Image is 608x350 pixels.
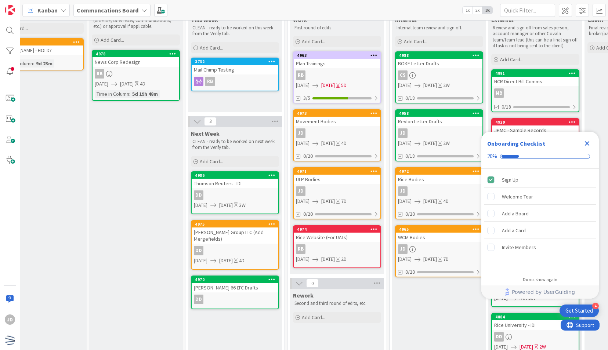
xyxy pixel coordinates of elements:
div: Rice Bodies [396,175,482,184]
div: Mail Chimp Testing [192,65,278,74]
span: 0/18 [405,94,415,102]
div: 9d 23m [34,59,54,68]
div: 4986 [192,172,278,179]
div: 4978News Corp Redesign [93,51,179,67]
div: Sign Up [502,175,518,184]
div: Welcome Tour [502,192,533,201]
div: NCR Direct Bill Comms [492,77,579,86]
div: 7D [443,255,449,263]
div: 4D [341,139,347,147]
span: 2x [473,7,482,14]
span: 1x [463,7,473,14]
div: Movement Bodies [294,117,380,126]
div: 4965 [396,226,482,233]
div: Invite Members [502,243,536,252]
span: 3/5 [303,94,310,102]
span: : [129,90,130,98]
span: 0 [306,279,319,288]
div: 4958Revlon Letter Drafts [396,110,482,126]
span: Support [15,1,33,10]
span: [DATE] [423,255,437,263]
div: Footer [481,285,599,299]
div: RB [93,69,179,79]
div: 4970 [192,276,278,283]
div: 4 [592,303,599,309]
div: Add a Card [502,226,526,235]
div: Do not show again [523,277,557,282]
div: RB [294,70,380,80]
div: 2D [341,255,347,263]
div: 4971ULP Bodies [294,168,380,184]
div: 4970 [195,277,278,282]
img: avatar [5,335,15,345]
div: MB [494,88,504,98]
div: 4965WCM Bodies [396,226,482,242]
div: 4975 [195,222,278,227]
div: 4884 [495,314,579,320]
div: DD [194,246,203,255]
div: 20% [487,153,497,160]
div: Invite Members is incomplete. [484,239,596,255]
div: RB [192,77,278,86]
span: 3x [482,7,492,14]
span: Powered by UserGuiding [512,288,575,296]
div: WCM Bodies [396,233,482,242]
div: [PERSON_NAME] Group LTC (Add Mergefields) [192,227,278,244]
div: CS [398,70,408,80]
span: [DATE] [296,197,310,205]
div: JD [294,128,380,138]
div: 4974 [297,227,380,232]
div: DD [192,190,278,200]
div: 4986 [195,173,278,178]
div: Onboarding Checklist [487,139,545,148]
a: 4929JPMC - Sample RecordsRB[DATE][DATE]6D [491,118,579,161]
div: DD [494,332,504,342]
a: 4988BOKF Letter DraftsCS[DATE][DATE]2W0/18 [395,51,483,103]
div: 4958 [396,110,482,117]
div: [PERSON_NAME] 66 LTC Drafts [192,283,278,292]
div: 2W [443,139,450,147]
span: Add Card... [302,38,325,45]
div: RB [95,69,104,79]
div: Time in Column [95,90,129,98]
div: 4988 [396,52,482,59]
span: Next Week [191,130,220,137]
div: 5d 19h 48m [130,90,160,98]
div: 4D [443,197,449,205]
div: JD [398,128,408,138]
div: JD [396,244,482,254]
div: ULP Bodies [294,175,380,184]
div: JD [5,314,15,325]
a: 4978News Corp RedesignRB[DATE][DATE]4DTime in Column:5d 19h 48m [92,50,180,101]
div: JD [396,186,482,196]
span: [DATE] [120,80,134,88]
div: Sign Up is complete. [484,172,596,188]
div: Add a Card is incomplete. [484,222,596,238]
a: 4986Thomson Reuters - IDIDD[DATE][DATE]3W [191,171,279,214]
div: JD [396,128,482,138]
div: 4973 [294,110,380,117]
span: 0/18 [405,152,415,160]
span: [DATE] [194,201,207,209]
span: [DATE] [398,255,412,263]
p: Review and sign off from sales person, account manager or other Covala team/team lead (this can b... [493,25,578,49]
div: 4991NCR Direct Bill Comms [492,70,579,86]
b: Communcations Board [77,7,138,14]
div: 4972Rice Bodies [396,168,482,184]
p: CLEAN - ready to be worked on this week from the Verify tab. [192,25,278,37]
span: 0/18 [502,103,511,111]
div: 4929JPMC - Sample Records [492,119,579,135]
div: 4988 [399,53,482,58]
span: [DATE] [423,139,437,147]
a: 4971ULP BodiesJD[DATE][DATE]7D0/20 [293,167,381,219]
div: 4991 [495,71,579,76]
span: 0/20 [405,268,415,276]
span: Add Card... [101,37,124,43]
span: [DATE] [296,139,310,147]
div: 3732 [195,59,278,64]
span: : [33,59,34,68]
span: Add Card... [500,56,524,63]
div: Thomson Reuters - IDI [192,179,278,188]
div: Plan Trainings [294,59,380,68]
div: 3732 [192,58,278,65]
